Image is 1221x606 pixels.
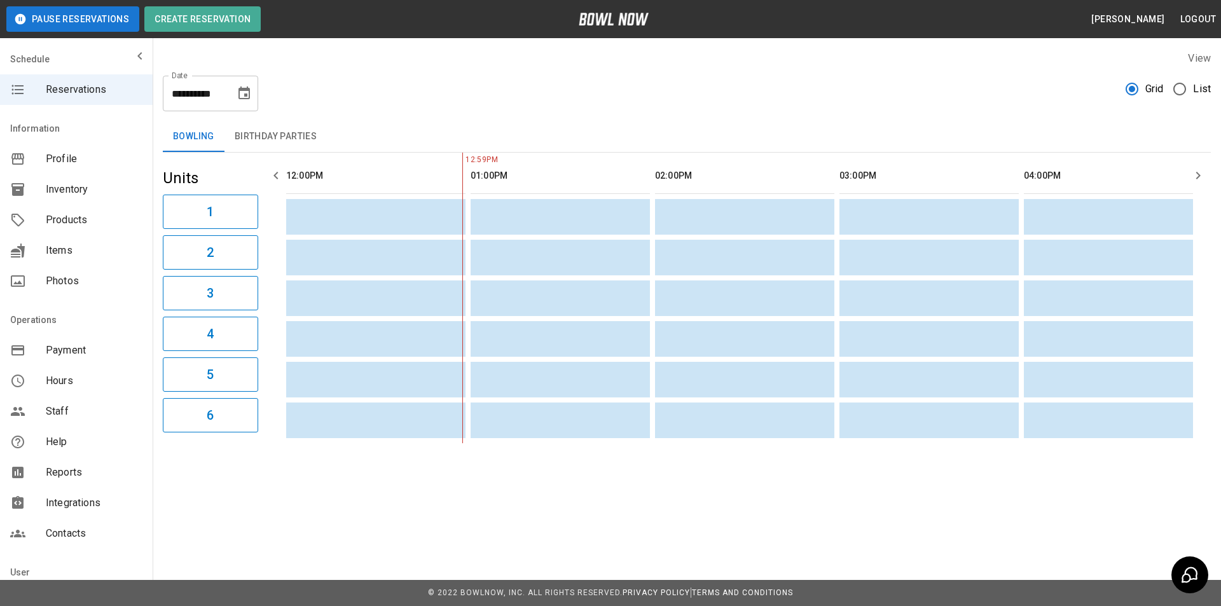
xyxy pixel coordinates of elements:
[6,6,139,32] button: Pause Reservations
[46,434,142,450] span: Help
[46,404,142,419] span: Staff
[163,168,258,188] h5: Units
[163,317,258,351] button: 4
[1145,81,1164,97] span: Grid
[207,242,214,263] h6: 2
[46,151,142,167] span: Profile
[579,13,649,25] img: logo
[46,343,142,358] span: Payment
[46,82,142,97] span: Reservations
[231,81,257,106] button: Choose date, selected date is Aug 4, 2025
[46,273,142,289] span: Photos
[1175,8,1221,31] button: Logout
[207,364,214,385] h6: 5
[207,405,214,425] h6: 6
[163,121,1211,152] div: inventory tabs
[207,283,214,303] h6: 3
[655,158,834,194] th: 02:00PM
[224,121,327,152] button: Birthday Parties
[286,158,466,194] th: 12:00PM
[46,373,142,389] span: Hours
[692,588,793,597] a: Terms and Conditions
[163,235,258,270] button: 2
[207,324,214,344] h6: 4
[46,465,142,480] span: Reports
[428,588,623,597] span: © 2022 BowlNow, Inc. All Rights Reserved.
[163,398,258,432] button: 6
[623,588,690,597] a: Privacy Policy
[144,6,261,32] button: Create Reservation
[46,243,142,258] span: Items
[46,526,142,541] span: Contacts
[1086,8,1169,31] button: [PERSON_NAME]
[1188,52,1211,64] label: View
[46,182,142,197] span: Inventory
[163,357,258,392] button: 5
[163,195,258,229] button: 1
[46,495,142,511] span: Integrations
[163,121,224,152] button: Bowling
[462,154,466,167] span: 12:59PM
[839,158,1019,194] th: 03:00PM
[207,202,214,222] h6: 1
[471,158,650,194] th: 01:00PM
[46,212,142,228] span: Products
[163,276,258,310] button: 3
[1193,81,1211,97] span: List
